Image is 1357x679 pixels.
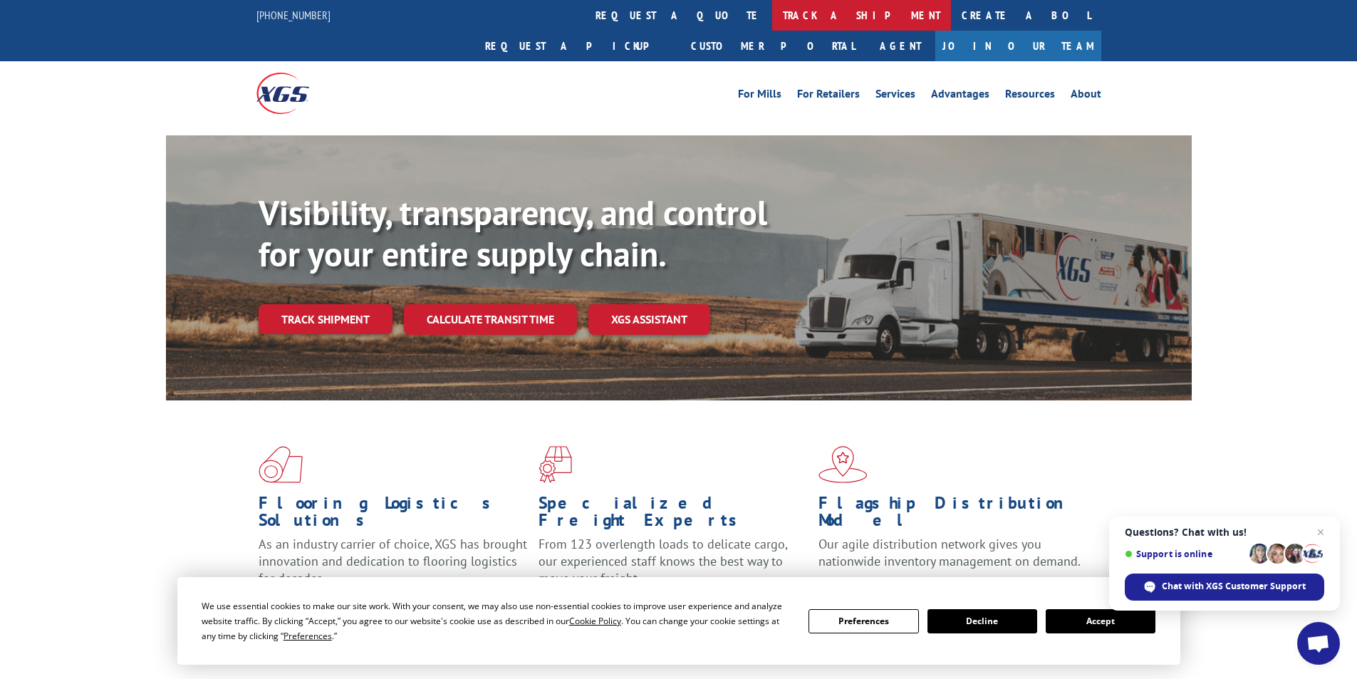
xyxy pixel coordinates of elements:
[539,536,808,599] p: From 123 overlength loads to delicate cargo, our experienced staff knows the best way to move you...
[875,88,915,104] a: Services
[931,88,989,104] a: Advantages
[738,88,781,104] a: For Mills
[256,8,331,22] a: [PHONE_NUMBER]
[809,609,918,633] button: Preferences
[797,88,860,104] a: For Retailers
[569,615,621,627] span: Cookie Policy
[1071,88,1101,104] a: About
[1125,549,1244,559] span: Support is online
[259,494,528,536] h1: Flooring Logistics Solutions
[865,31,935,61] a: Agent
[177,577,1180,665] div: Cookie Consent Prompt
[1297,622,1340,665] div: Open chat
[1005,88,1055,104] a: Resources
[927,609,1037,633] button: Decline
[539,494,808,536] h1: Specialized Freight Experts
[259,190,767,276] b: Visibility, transparency, and control for your entire supply chain.
[818,536,1081,569] span: Our agile distribution network gives you nationwide inventory management on demand.
[1125,574,1324,601] div: Chat with XGS Customer Support
[1312,524,1329,541] span: Close chat
[1125,527,1324,538] span: Questions? Chat with us!
[588,304,710,335] a: XGS ASSISTANT
[1162,580,1306,593] span: Chat with XGS Customer Support
[680,31,865,61] a: Customer Portal
[474,31,680,61] a: Request a pickup
[818,446,868,483] img: xgs-icon-flagship-distribution-model-red
[259,446,303,483] img: xgs-icon-total-supply-chain-intelligence-red
[259,536,527,586] span: As an industry carrier of choice, XGS has brought innovation and dedication to flooring logistics...
[935,31,1101,61] a: Join Our Team
[202,598,791,643] div: We use essential cookies to make our site work. With your consent, we may also use non-essential ...
[404,304,577,335] a: Calculate transit time
[259,304,392,334] a: Track shipment
[539,446,572,483] img: xgs-icon-focused-on-flooring-red
[818,494,1088,536] h1: Flagship Distribution Model
[1046,609,1155,633] button: Accept
[284,630,332,642] span: Preferences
